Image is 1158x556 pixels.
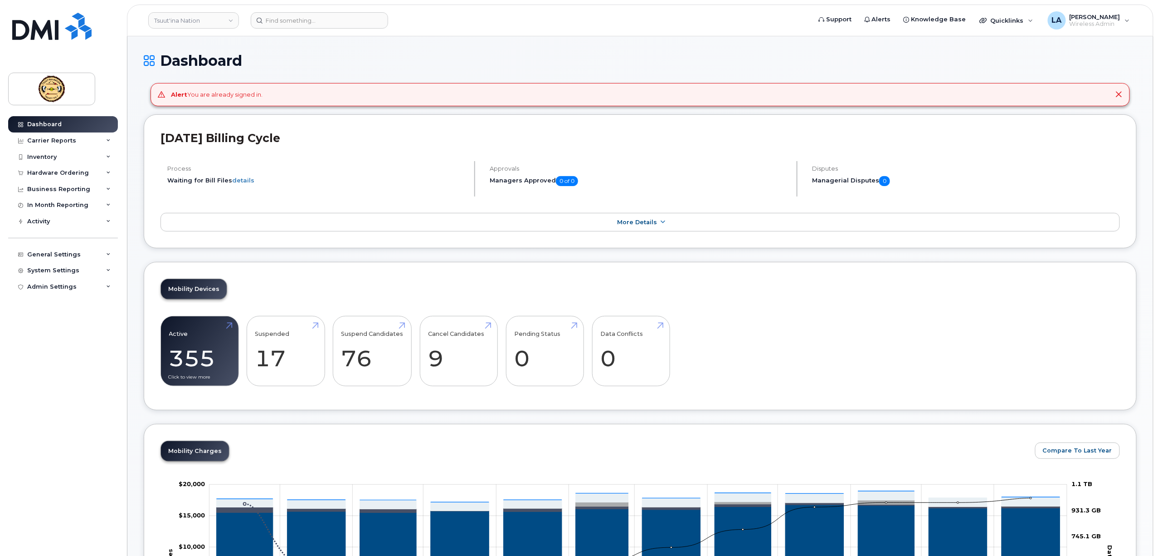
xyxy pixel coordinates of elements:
[1072,480,1093,487] tspan: 1.1 TB
[1072,507,1101,514] tspan: 931.3 GB
[490,176,789,186] h5: Managers Approved
[216,503,1060,513] g: Roaming
[167,176,467,185] li: Waiting for Bill Files
[179,543,205,550] tspan: $10,000
[144,53,1137,69] h1: Dashboard
[812,165,1120,172] h4: Disputes
[179,543,205,550] g: $0
[556,176,578,186] span: 0 of 0
[255,321,316,381] a: Suspended 17
[179,512,205,519] tspan: $15,000
[617,219,657,226] span: More Details
[169,321,230,381] a: Active 355
[490,165,789,172] h4: Approvals
[171,90,263,99] div: You are already signed in.
[514,321,575,381] a: Pending Status 0
[1043,446,1112,455] span: Compare To Last Year
[1035,443,1120,459] button: Compare To Last Year
[600,321,662,381] a: Data Conflicts 0
[167,165,467,172] h4: Process
[161,441,229,461] a: Mobility Charges
[879,176,890,186] span: 0
[812,176,1120,186] h5: Managerial Disputes
[161,131,1120,145] h2: [DATE] Billing Cycle
[179,480,205,487] g: $0
[179,512,205,519] g: $0
[161,279,227,299] a: Mobility Devices
[171,91,188,98] strong: Alert
[179,480,205,487] tspan: $20,000
[232,177,254,184] a: details
[216,491,1060,511] g: Features
[341,321,404,381] a: Suspend Candidates 76
[1072,532,1101,540] tspan: 745.1 GB
[428,321,489,381] a: Cancel Candidates 9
